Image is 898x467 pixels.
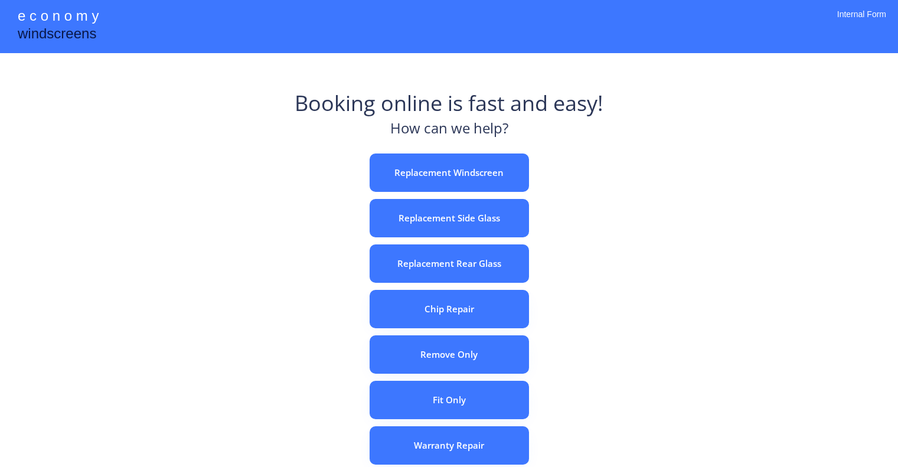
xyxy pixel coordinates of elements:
div: e c o n o m y [18,6,99,28]
div: How can we help? [390,118,508,145]
button: Chip Repair [370,290,529,328]
button: Replacement Side Glass [370,199,529,237]
button: Replacement Windscreen [370,154,529,192]
div: Internal Form [837,9,886,35]
button: Warranty Repair [370,426,529,465]
div: windscreens [18,24,96,47]
button: Remove Only [370,335,529,374]
div: Booking online is fast and easy! [295,89,603,118]
button: Replacement Rear Glass [370,244,529,283]
button: Fit Only [370,381,529,419]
